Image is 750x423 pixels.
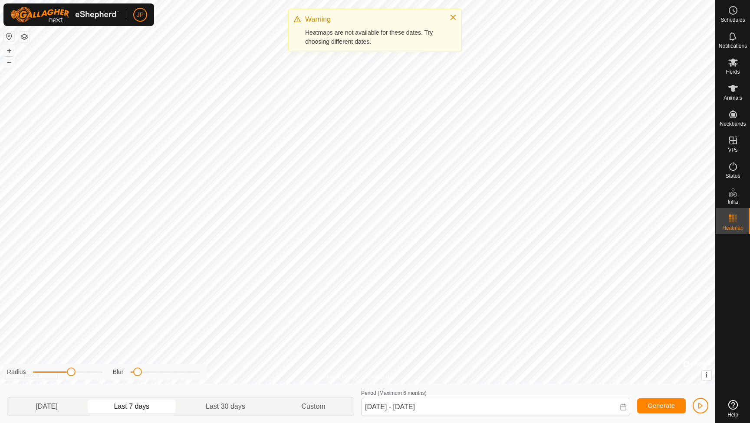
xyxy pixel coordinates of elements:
span: Last 7 days [114,401,149,412]
button: Generate [637,398,686,413]
a: Contact Us [366,373,392,381]
span: Notifications [719,43,747,49]
span: Infra [727,199,738,205]
label: Blur [113,368,124,377]
button: – [4,57,14,67]
span: Animals [724,95,742,101]
span: Help [727,412,738,417]
span: Heatmap [722,225,743,231]
button: Map Layers [19,32,30,42]
button: + [4,46,14,56]
span: Neckbands [720,121,746,127]
button: Reset Map [4,31,14,42]
img: Gallagher Logo [10,7,119,23]
label: Radius [7,368,26,377]
a: Help [716,397,750,421]
span: Status [725,173,740,179]
span: Herds [726,69,740,75]
span: JP [137,10,144,20]
button: Close [447,11,459,23]
span: Schedules [720,17,745,23]
button: i [702,371,711,380]
span: Last 30 days [206,401,245,412]
div: Warning [305,14,441,25]
span: [DATE] [36,401,57,412]
span: Custom [302,401,326,412]
span: Generate [648,402,675,409]
span: i [706,371,707,379]
span: VPs [728,147,737,153]
a: Privacy Policy [323,373,356,381]
label: Period (Maximum 6 months) [361,390,427,396]
div: Heatmaps are not available for these dates. Try choosing different dates. [305,28,441,46]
